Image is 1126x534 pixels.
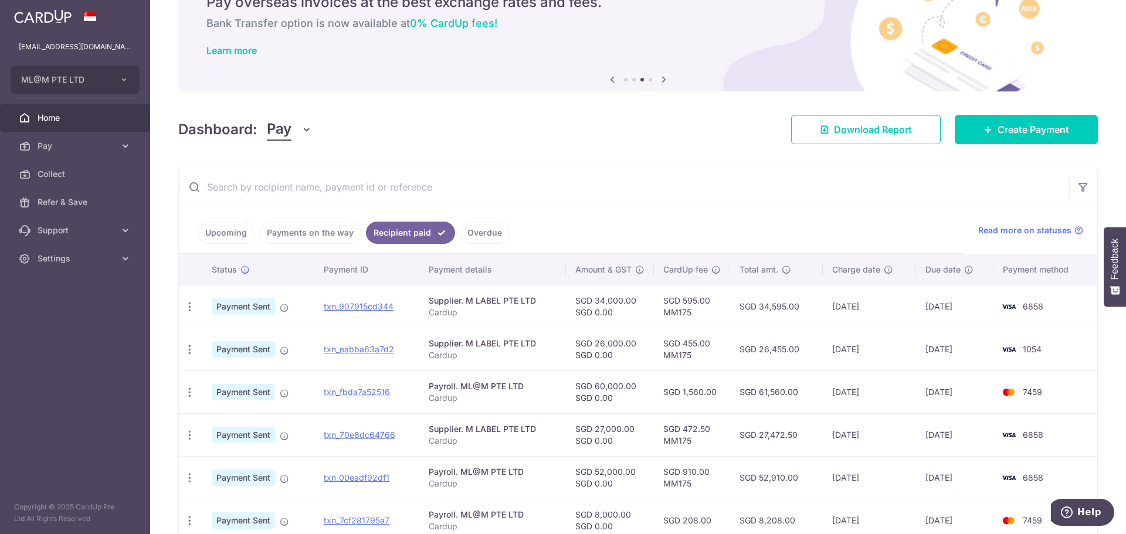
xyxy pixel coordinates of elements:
[834,123,912,137] span: Download Report
[324,472,389,482] a: txn_00eadf92df1
[663,264,708,275] span: CardUp fee
[1110,239,1120,280] span: Feedback
[212,427,275,443] span: Payment Sent
[730,413,823,456] td: SGD 27,472.50
[978,225,1083,236] a: Read more on statuses
[566,285,654,328] td: SGD 34,000.00 SGD 0.00
[654,285,730,328] td: SGD 595.00 MM175
[324,344,394,354] a: txn_eabba63a7d2
[366,222,455,244] a: Recipient paid
[916,370,994,413] td: [DATE]
[429,349,557,361] p: Cardup
[997,385,1020,399] img: Bank Card
[998,123,1069,137] span: Create Payment
[19,41,131,53] p: [EMAIL_ADDRESS][DOMAIN_NAME]
[566,328,654,370] td: SGD 26,000.00 SGD 0.00
[654,413,730,456] td: SGD 472.50 MM175
[1104,227,1126,307] button: Feedback - Show survey
[1051,499,1114,528] iframe: Opens a widget where you can find more information
[978,225,1071,236] span: Read more on statuses
[324,430,395,440] a: txn_70e8dc64766
[997,342,1020,356] img: Bank Card
[1023,387,1042,397] span: 7459
[324,515,389,525] a: txn_7cf281795a7
[38,253,115,264] span: Settings
[429,466,557,478] div: Payroll. ML@M PTE LTD
[429,392,557,404] p: Cardup
[212,512,275,529] span: Payment Sent
[654,456,730,499] td: SGD 910.00 MM175
[1023,430,1043,440] span: 6858
[38,140,115,152] span: Pay
[14,9,72,23] img: CardUp
[916,285,994,328] td: [DATE]
[997,471,1020,485] img: Bank Card
[429,478,557,489] p: Cardup
[38,168,115,180] span: Collect
[832,264,880,275] span: Charge date
[429,435,557,447] p: Cardup
[259,222,361,244] a: Payments on the way
[566,370,654,413] td: SGD 60,000.00 SGD 0.00
[1023,344,1042,354] span: 1054
[429,307,557,318] p: Cardup
[791,115,941,144] a: Download Report
[212,384,275,400] span: Payment Sent
[730,456,823,499] td: SGD 52,910.00
[212,470,275,486] span: Payment Sent
[575,264,632,275] span: Amount & GST
[206,45,257,56] a: Learn more
[566,456,654,499] td: SGD 52,000.00 SGD 0.00
[823,328,915,370] td: [DATE]
[267,118,312,141] button: Pay
[419,254,566,285] th: Payment details
[460,222,510,244] a: Overdue
[916,456,994,499] td: [DATE]
[916,413,994,456] td: [DATE]
[955,115,1098,144] a: Create Payment
[1023,472,1043,482] span: 6858
[823,413,915,456] td: [DATE]
[324,387,390,397] a: txn_fbda7a52516
[429,423,557,435] div: Supplier. M LABEL PTE LTD
[730,328,823,370] td: SGD 26,455.00
[38,112,115,124] span: Home
[730,285,823,328] td: SGD 34,595.00
[429,380,557,392] div: Payroll. ML@M PTE LTD
[566,413,654,456] td: SGD 27,000.00 SGD 0.00
[925,264,961,275] span: Due date
[429,521,557,532] p: Cardup
[324,301,394,311] a: txn_907915cd344
[997,300,1020,314] img: Bank Card
[654,370,730,413] td: SGD 1,560.00
[1023,515,1042,525] span: 7459
[429,295,557,307] div: Supplier. M LABEL PTE LTD
[314,254,419,285] th: Payment ID
[198,222,255,244] a: Upcoming
[212,341,275,358] span: Payment Sent
[823,370,915,413] td: [DATE]
[429,338,557,349] div: Supplier. M LABEL PTE LTD
[823,285,915,328] td: [DATE]
[429,509,557,521] div: Payroll. ML@M PTE LTD
[267,118,291,141] span: Pay
[993,254,1097,285] th: Payment method
[997,513,1020,528] img: Bank Card
[654,328,730,370] td: SGD 455.00 MM175
[1023,301,1043,311] span: 6858
[212,298,275,315] span: Payment Sent
[997,428,1020,442] img: Bank Card
[38,196,115,208] span: Refer & Save
[206,16,1070,30] h6: Bank Transfer option is now available at
[38,225,115,236] span: Support
[21,74,108,86] span: ML@M PTE LTD
[178,119,257,140] h4: Dashboard:
[212,264,237,275] span: Status
[410,17,497,29] span: 0% CardUp fees!
[916,328,994,370] td: [DATE]
[11,66,140,94] button: ML@M PTE LTD
[823,456,915,499] td: [DATE]
[179,168,1069,206] input: Search by recipient name, payment id or reference
[740,264,778,275] span: Total amt.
